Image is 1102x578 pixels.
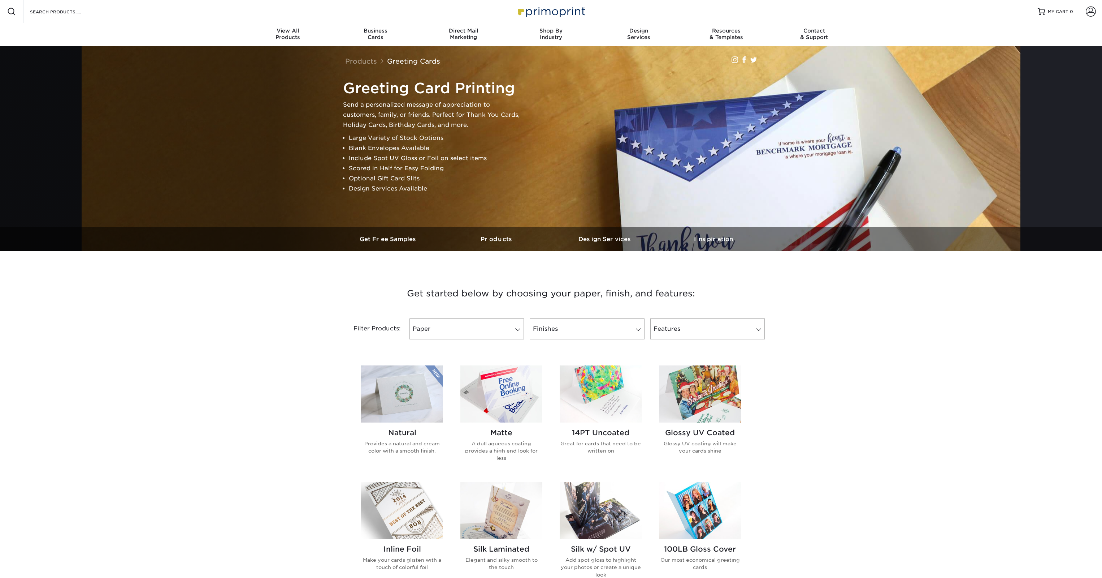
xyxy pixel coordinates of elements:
div: Cards [332,27,420,40]
h2: 100LB Gloss Cover [659,545,741,553]
a: Greeting Cards [387,57,440,65]
h3: Design Services [551,236,659,243]
h3: Products [443,236,551,243]
h1: Greeting Card Printing [343,80,524,97]
span: 0 [1070,9,1073,14]
a: Features [650,318,765,339]
span: Direct Mail [420,27,507,34]
a: Finishes [530,318,644,339]
img: Silk w/ Spot UV Greeting Cards [560,482,642,539]
li: Optional Gift Card Slits [349,174,524,184]
img: Inline Foil Greeting Cards [361,482,443,539]
h2: Silk w/ Spot UV [560,545,642,553]
img: Primoprint [515,4,587,19]
span: Resources [682,27,770,34]
a: Resources& Templates [682,23,770,46]
li: Include Spot UV Gloss or Foil on select items [349,153,524,163]
a: Products [443,227,551,251]
div: Services [595,27,682,40]
li: Scored in Half for Easy Folding [349,163,524,174]
span: Contact [770,27,858,34]
div: Filter Products: [334,318,407,339]
h2: Glossy UV Coated [659,428,741,437]
span: Shop By [507,27,595,34]
p: Elegant and silky smooth to the touch [460,556,542,571]
a: Paper [409,318,524,339]
div: & Support [770,27,858,40]
span: Business [332,27,420,34]
li: Blank Envelopes Available [349,143,524,153]
img: Glossy UV Coated Greeting Cards [659,365,741,422]
a: Inspiration [659,227,768,251]
img: New Product [425,365,443,387]
a: Direct MailMarketing [420,23,507,46]
img: Silk Laminated Greeting Cards [460,482,542,539]
a: 14PT Uncoated Greeting Cards 14PT Uncoated Great for cards that need to be written on [560,365,642,474]
span: MY CART [1048,9,1068,15]
a: Shop ByIndustry [507,23,595,46]
h3: Get started below by choosing your paper, finish, and features: [340,277,762,310]
h3: Get Free Samples [334,236,443,243]
span: Design [595,27,682,34]
a: BusinessCards [332,23,420,46]
p: Glossy UV coating will make your cards shine [659,440,741,455]
li: Large Variety of Stock Options [349,133,524,143]
a: Natural Greeting Cards Natural Provides a natural and cream color with a smooth finish. [361,365,443,474]
h2: 14PT Uncoated [560,428,642,437]
a: Glossy UV Coated Greeting Cards Glossy UV Coated Glossy UV coating will make your cards shine [659,365,741,474]
p: A dull aqueous coating provides a high end look for less [460,440,542,462]
li: Design Services Available [349,184,524,194]
input: SEARCH PRODUCTS..... [29,7,100,16]
a: DesignServices [595,23,682,46]
p: Make your cards glisten with a touch of colorful foil [361,556,443,571]
h2: Silk Laminated [460,545,542,553]
img: 14PT Uncoated Greeting Cards [560,365,642,422]
img: 100LB Gloss Cover Greeting Cards [659,482,741,539]
a: Matte Greeting Cards Matte A dull aqueous coating provides a high end look for less [460,365,542,474]
a: View AllProducts [244,23,332,46]
h2: Natural [361,428,443,437]
p: Great for cards that need to be written on [560,440,642,455]
div: Marketing [420,27,507,40]
h2: Matte [460,428,542,437]
p: Provides a natural and cream color with a smooth finish. [361,440,443,455]
a: Get Free Samples [334,227,443,251]
p: Our most economical greeting cards [659,556,741,571]
span: View All [244,27,332,34]
div: Products [244,27,332,40]
img: Matte Greeting Cards [460,365,542,422]
h3: Inspiration [659,236,768,243]
div: Industry [507,27,595,40]
p: Send a personalized message of appreciation to customers, family, or friends. Perfect for Thank Y... [343,100,524,130]
a: Products [345,57,377,65]
div: & Templates [682,27,770,40]
a: Design Services [551,227,659,251]
img: Natural Greeting Cards [361,365,443,422]
a: Contact& Support [770,23,858,46]
h2: Inline Foil [361,545,443,553]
